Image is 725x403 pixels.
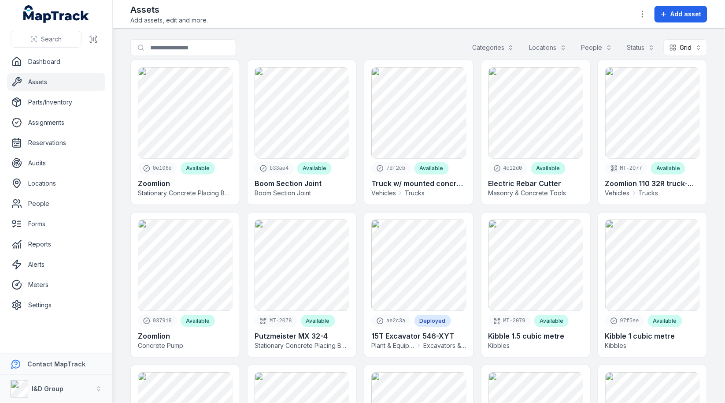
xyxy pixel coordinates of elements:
[7,256,105,273] a: Alerts
[41,35,62,44] span: Search
[23,5,89,23] a: MapTrack
[7,154,105,172] a: Audits
[130,16,208,25] span: Add assets, edit and more.
[32,385,63,392] strong: I&D Group
[7,175,105,192] a: Locations
[7,73,105,91] a: Assets
[7,53,105,71] a: Dashboard
[576,39,618,56] button: People
[7,296,105,314] a: Settings
[130,4,208,16] h2: Assets
[7,215,105,233] a: Forms
[11,31,81,48] button: Search
[671,10,702,19] span: Add asset
[7,134,105,152] a: Reservations
[7,93,105,111] a: Parts/Inventory
[655,6,707,22] button: Add asset
[7,114,105,131] a: Assignments
[27,360,85,368] strong: Contact MapTrack
[664,39,707,56] button: Grid
[621,39,660,56] button: Status
[7,276,105,294] a: Meters
[7,235,105,253] a: Reports
[7,195,105,213] a: People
